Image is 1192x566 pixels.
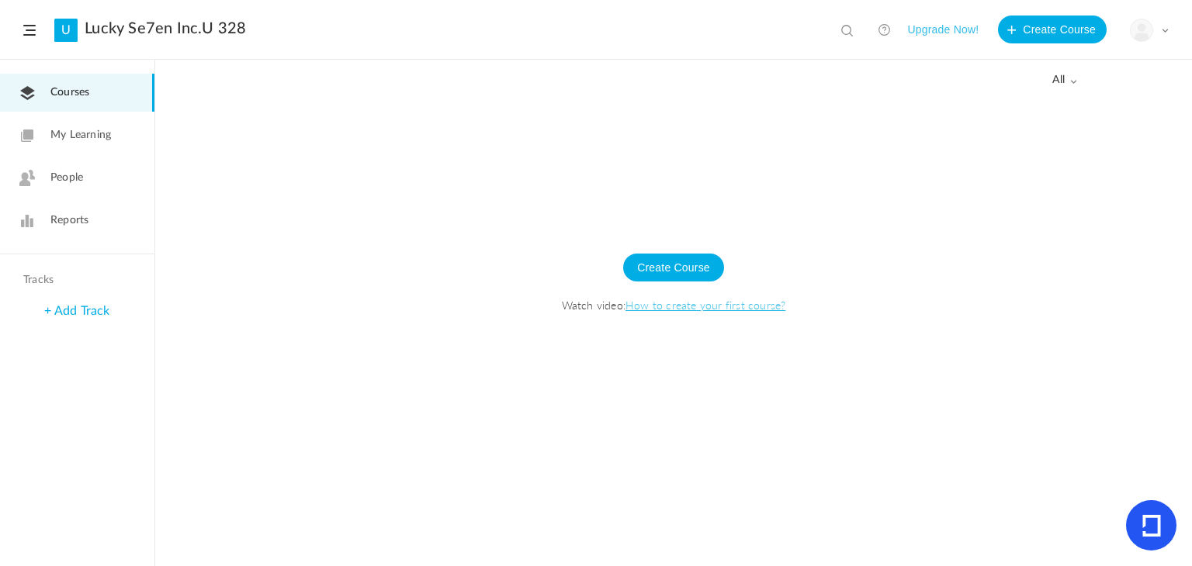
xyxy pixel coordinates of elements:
[623,254,724,281] button: Create Course
[171,297,1176,312] span: Watch video:
[50,212,88,229] span: Reports
[44,305,109,317] a: + Add Track
[23,274,127,287] h4: Tracks
[1052,74,1077,87] span: all
[50,127,111,143] span: My Learning
[50,170,83,186] span: People
[50,85,89,101] span: Courses
[54,19,78,42] a: U
[85,19,246,38] a: Lucky Se7en Inc.U 328
[625,297,785,312] a: How to create your first course?
[1131,19,1152,41] img: user-image.png
[998,16,1107,43] button: Create Course
[907,16,979,43] button: Upgrade Now!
